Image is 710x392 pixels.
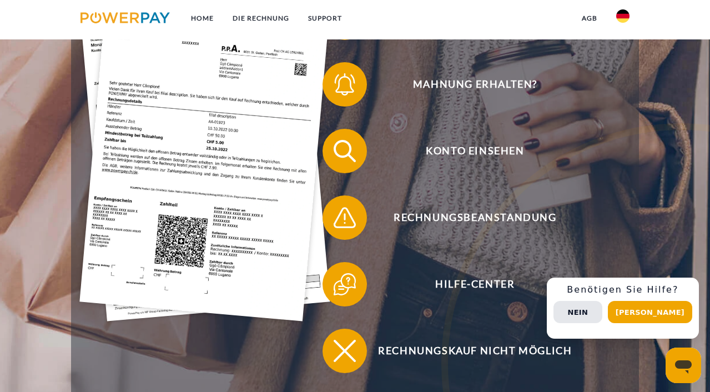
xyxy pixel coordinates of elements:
span: Konto einsehen [339,129,611,173]
img: qb_search.svg [331,137,359,165]
button: Konto einsehen [323,129,611,173]
img: qb_close.svg [331,337,359,365]
span: Rechnungsbeanstandung [339,195,611,240]
button: [PERSON_NAME] [608,301,692,323]
img: qb_bell.svg [331,71,359,98]
img: qb_warning.svg [331,204,359,232]
span: Mahnung erhalten? [339,62,611,107]
h3: Benötigen Sie Hilfe? [553,284,692,295]
button: Rechnungsbeanstandung [323,195,611,240]
span: Rechnungskauf nicht möglich [339,329,611,373]
a: agb [572,8,607,28]
div: Schnellhilfe [547,278,699,339]
img: logo-powerpay.svg [80,12,170,23]
button: Nein [553,301,602,323]
iframe: Schaltfläche zum Öffnen des Messaging-Fensters [666,348,701,383]
img: qb_help.svg [331,270,359,298]
button: Rechnungskauf nicht möglich [323,329,611,373]
a: Home [182,8,223,28]
a: DIE RECHNUNG [223,8,299,28]
button: Hilfe-Center [323,262,611,306]
button: Mahnung erhalten? [323,62,611,107]
img: de [616,9,630,23]
span: Hilfe-Center [339,262,611,306]
a: SUPPORT [299,8,351,28]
